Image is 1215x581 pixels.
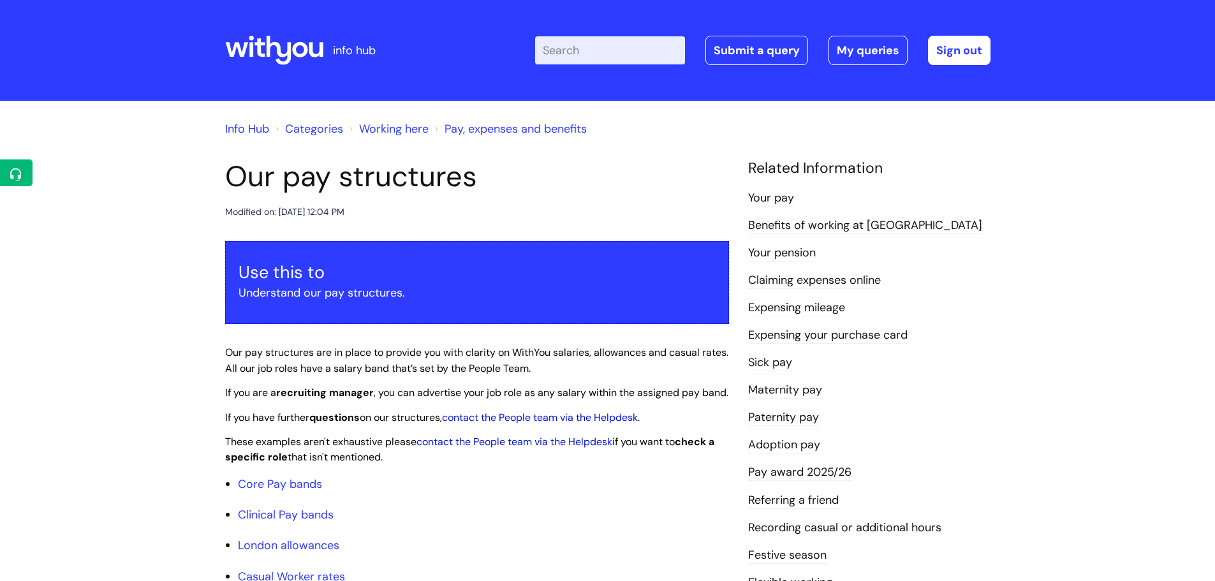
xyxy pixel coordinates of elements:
span: Our pay structures are in place to provide you with clarity on WithYou salaries, allowances and c... [225,346,728,375]
a: Festive season [748,547,827,564]
h3: Use this to [239,262,716,283]
a: Info Hub [225,121,269,136]
a: Sick pay [748,355,792,371]
li: Solution home [272,119,343,139]
a: Your pay [748,190,794,207]
div: | - [535,36,990,65]
li: Working here [346,119,429,139]
a: Recording casual or additional hours [748,520,941,536]
p: info hub [333,40,376,61]
a: Core Pay bands [238,476,322,492]
a: Categories [285,121,343,136]
a: Submit a query [705,36,808,65]
strong: recruiting manager [276,386,374,399]
span: If you have further on our structures, . [225,411,640,424]
a: Maternity pay [748,382,822,399]
a: Clinical Pay bands [238,507,334,522]
p: Understand our pay structures. [239,283,716,303]
a: Referring a friend [748,492,839,509]
a: Claiming expenses online [748,272,881,289]
a: Pay award 2025/26 [748,464,851,481]
h1: Our pay structures [225,159,729,194]
a: Expensing your purchase card [748,327,908,344]
a: Working here [359,121,429,136]
span: These examples aren't exhaustive please if you want to that isn't mentioned. [225,435,714,464]
a: Sign out [928,36,990,65]
a: Expensing mileage [748,300,845,316]
a: Pay, expenses and benefits [445,121,587,136]
a: Benefits of working at [GEOGRAPHIC_DATA] [748,217,982,234]
strong: questions [309,411,360,424]
h4: Related Information [748,159,990,177]
a: My queries [828,36,908,65]
div: Modified on: [DATE] 12:04 PM [225,204,344,220]
li: Pay, expenses and benefits [432,119,587,139]
a: contact the People team via the Helpdesk [416,435,612,448]
input: Search [535,36,685,64]
a: Adoption pay [748,437,820,453]
span: If you are a , you can advertise your job role as any salary within the assigned pay band. [225,386,728,399]
a: London allowances [238,538,339,553]
a: Paternity pay [748,409,819,426]
a: Your pension [748,245,816,261]
a: contact the People team via the Helpdesk [442,411,638,424]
